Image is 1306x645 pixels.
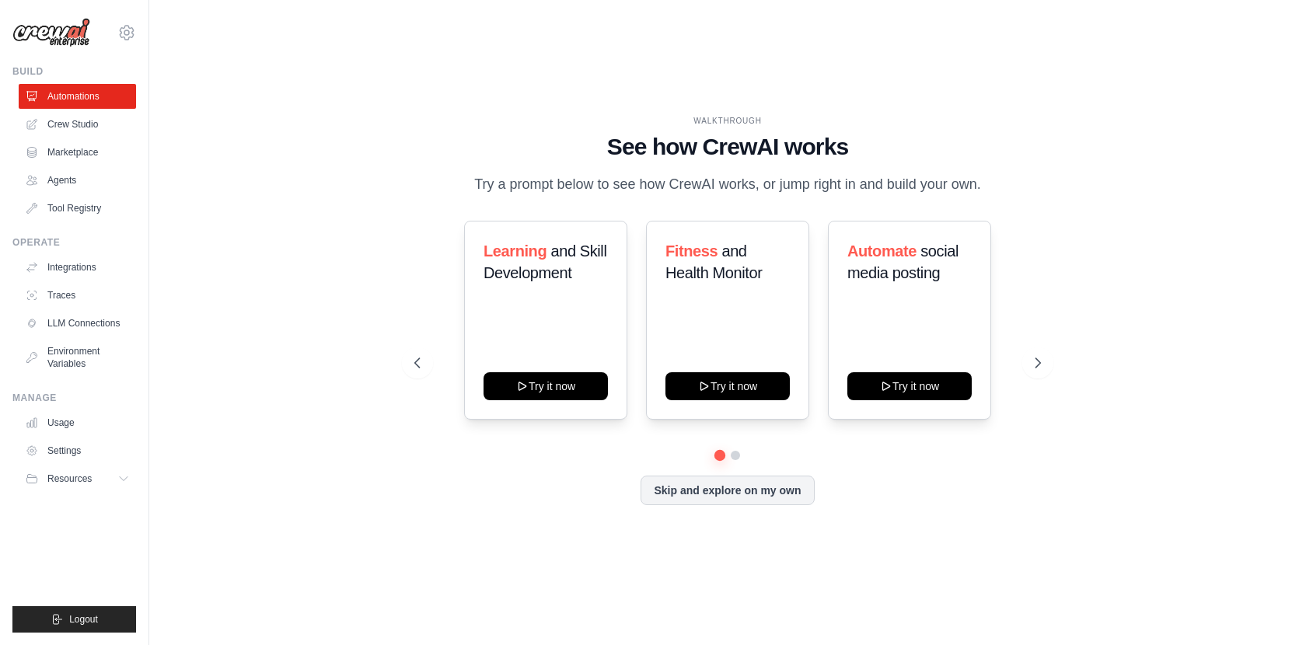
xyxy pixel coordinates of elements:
div: Build [12,65,136,78]
iframe: Chat Widget [1228,570,1306,645]
a: Environment Variables [19,339,136,376]
a: Tool Registry [19,196,136,221]
span: Automate [847,242,917,260]
span: and Skill Development [484,242,606,281]
img: Logo [12,18,90,47]
a: Usage [19,410,136,435]
a: LLM Connections [19,311,136,336]
p: Try a prompt below to see how CrewAI works, or jump right in and build your own. [466,173,989,196]
span: Learning [484,242,546,260]
a: Settings [19,438,136,463]
a: Traces [19,283,136,308]
span: Fitness [665,242,718,260]
button: Try it now [847,372,972,400]
h1: See how CrewAI works [414,133,1041,161]
button: Skip and explore on my own [641,476,814,505]
span: Logout [69,613,98,626]
button: Logout [12,606,136,633]
a: Automations [19,84,136,109]
a: Marketplace [19,140,136,165]
div: Manage [12,392,136,404]
a: Crew Studio [19,112,136,137]
a: Integrations [19,255,136,280]
div: WALKTHROUGH [414,115,1041,127]
span: Resources [47,472,92,485]
button: Try it now [484,372,608,400]
button: Try it now [665,372,790,400]
a: Agents [19,168,136,193]
div: Operate [12,236,136,249]
button: Resources [19,466,136,491]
